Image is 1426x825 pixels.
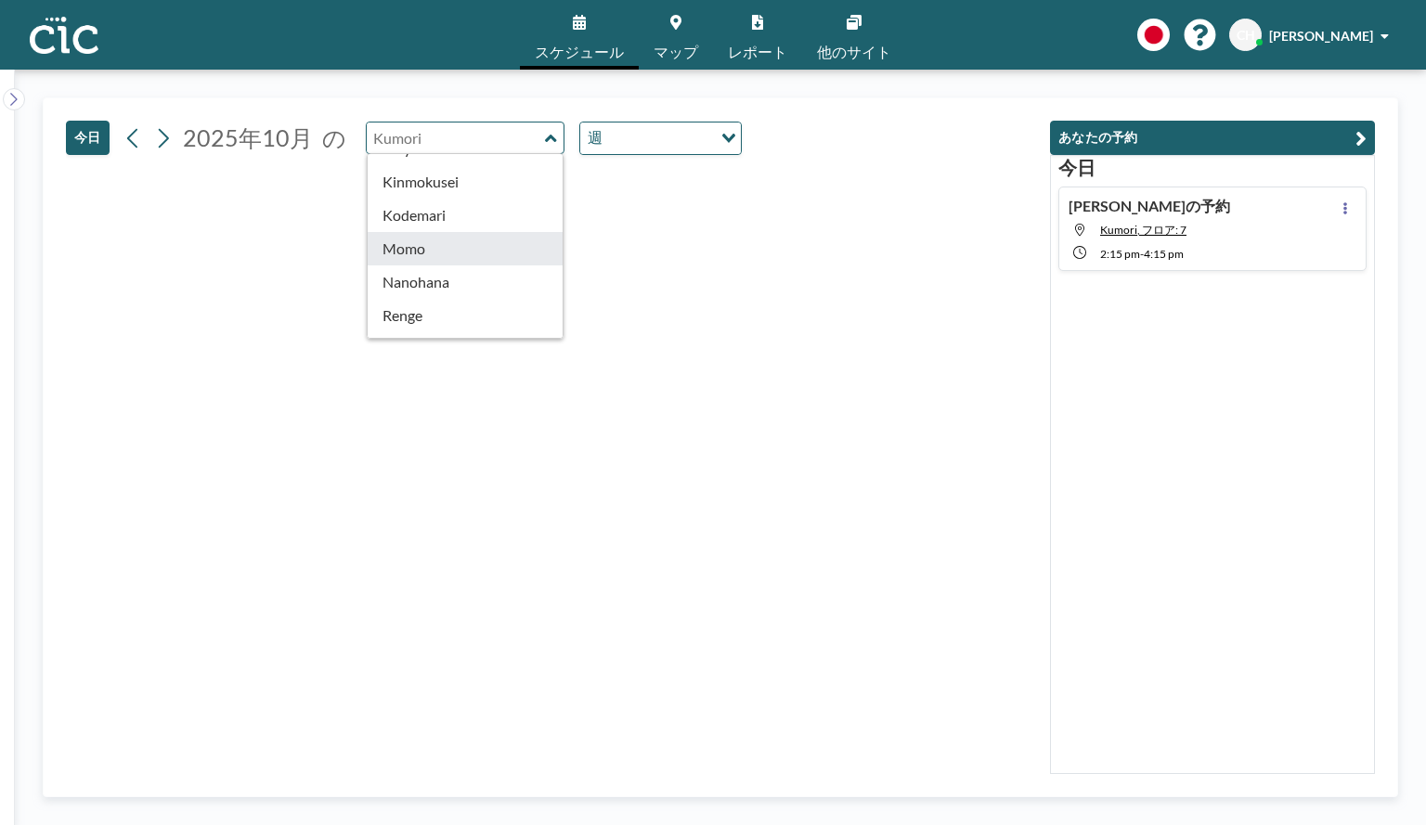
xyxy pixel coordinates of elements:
[368,299,564,332] div: Renge
[368,199,564,232] div: Kodemari
[1100,223,1186,237] span: Kumori, フロア: 7
[1140,247,1144,261] span: -
[1050,121,1375,155] button: あなたの予約
[66,121,110,155] button: 今日
[367,122,545,153] input: Kumori
[30,17,98,54] img: organization-logo
[1144,247,1184,261] span: 4:15 PM
[1058,156,1367,179] h3: 今日
[322,123,346,152] span: の
[1237,27,1255,44] span: CH
[1069,197,1230,215] h4: [PERSON_NAME]の予約
[368,332,564,366] div: Shaga
[608,126,710,150] input: Search for option
[1269,28,1373,44] span: [PERSON_NAME]
[1100,247,1140,261] span: 2:15 PM
[584,126,606,150] span: 週
[654,45,698,59] span: マップ
[535,45,624,59] span: スケジュール
[183,123,313,151] span: 2025年10月
[728,45,787,59] span: レポート
[368,165,564,199] div: Kinmokusei
[580,122,741,154] div: Search for option
[368,232,564,265] div: Momo
[368,265,564,299] div: Nanohana
[817,45,891,59] span: 他のサイト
